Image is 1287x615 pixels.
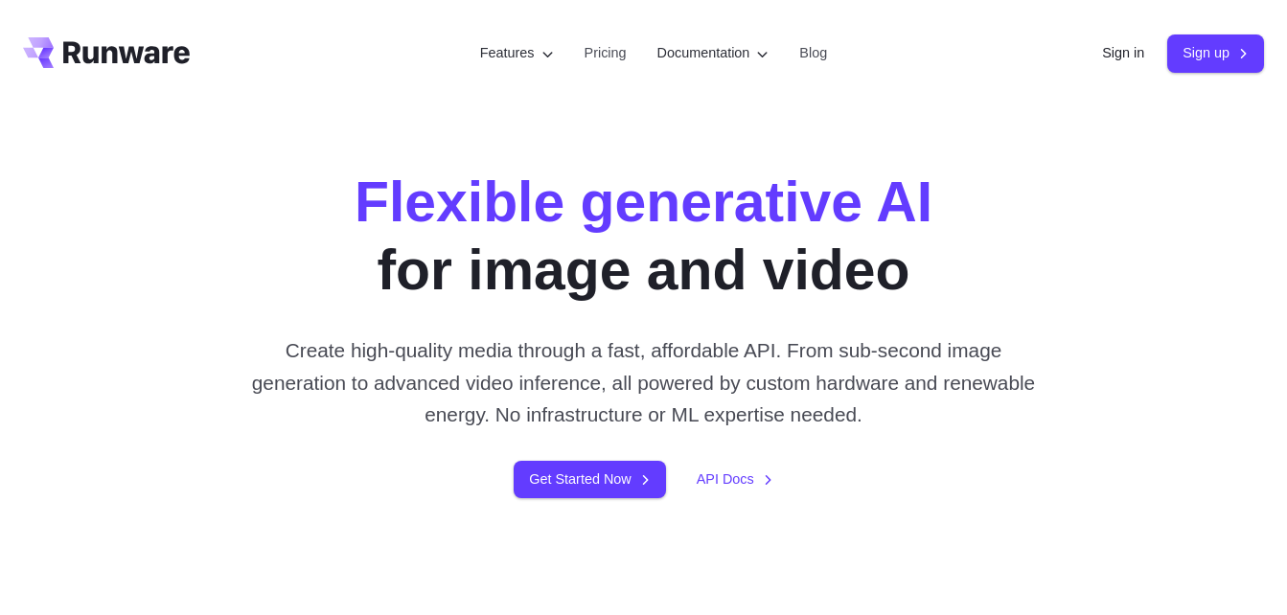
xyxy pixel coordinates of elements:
p: Create high-quality media through a fast, affordable API. From sub-second image generation to adv... [246,334,1041,430]
label: Documentation [657,42,770,64]
a: Sign up [1167,34,1264,72]
a: API Docs [697,468,773,490]
a: Blog [799,42,827,64]
a: Go to / [23,37,190,68]
a: Pricing [585,42,627,64]
a: Get Started Now [514,461,665,498]
h1: for image and video [355,169,932,304]
label: Features [480,42,554,64]
strong: Flexible generative AI [355,171,932,233]
a: Sign in [1102,42,1144,64]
